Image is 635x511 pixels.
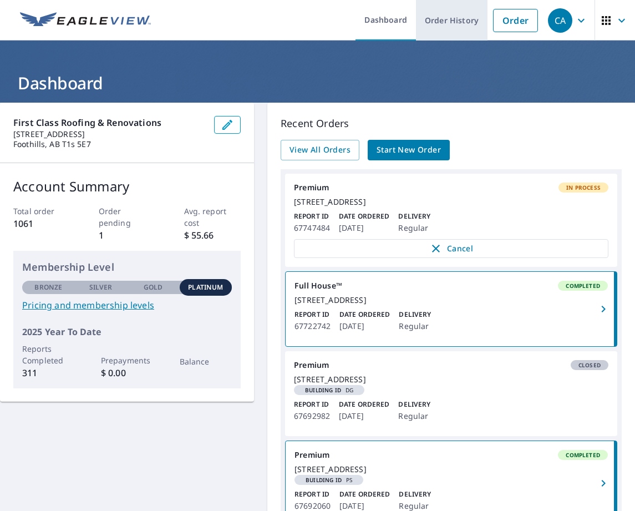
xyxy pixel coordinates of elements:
p: Balance [180,356,232,367]
p: Membership Level [22,260,232,275]
p: Report ID [294,489,331,499]
p: $ 55.66 [184,229,241,242]
p: Avg. report cost [184,205,241,229]
span: Cancel [306,242,597,255]
p: Report ID [294,310,331,320]
p: Platinum [188,282,223,292]
p: Order pending [99,205,156,229]
span: Completed [559,451,607,459]
span: View All Orders [289,143,350,157]
p: 2025 Year To Date [22,325,232,338]
p: 67692982 [294,409,330,423]
p: Account Summary [13,176,241,196]
p: First Class Roofing & Renovations [13,116,205,129]
a: Full House™Completed[STREET_ADDRESS]Report ID67722742Date Ordered[DATE]DeliveryRegular [286,272,617,346]
p: Delivery [399,310,431,320]
p: Regular [398,409,430,423]
em: Building ID [306,477,342,483]
p: Foothills, AB T1s 5E7 [13,139,205,149]
h1: Dashboard [13,72,622,94]
p: Delivery [398,399,430,409]
p: [DATE] [339,409,389,423]
p: 1 [99,229,156,242]
span: DG [298,387,360,393]
p: Prepayments [101,355,154,366]
a: Pricing and membership levels [22,298,232,312]
p: 67747484 [294,221,330,235]
a: Start New Order [368,140,450,160]
img: EV Logo [20,12,151,29]
p: Report ID [294,399,330,409]
p: $ 0.00 [101,366,154,380]
p: Reports Completed [22,343,75,366]
div: Premium [294,450,608,460]
p: [DATE] [339,320,390,333]
p: Report ID [294,211,330,221]
p: Date Ordered [339,399,389,409]
div: Premium [294,183,608,193]
p: Bronze [34,282,62,292]
p: Silver [89,282,113,292]
em: Building ID [305,387,341,393]
p: 67722742 [294,320,331,333]
div: Full House™ [294,281,608,291]
p: [DATE] [339,221,389,235]
button: Cancel [294,239,608,258]
p: Delivery [399,489,431,499]
div: [STREET_ADDRESS] [294,375,608,384]
p: Date Ordered [339,489,390,499]
p: Regular [398,221,430,235]
div: [STREET_ADDRESS] [294,464,608,474]
a: Order [493,9,538,32]
a: PremiumIn Process[STREET_ADDRESS]Report ID67747484Date Ordered[DATE]DeliveryRegularCancel [285,174,617,267]
div: CA [548,8,572,33]
p: 1061 [13,217,70,230]
p: [STREET_ADDRESS] [13,129,205,139]
span: Completed [559,282,607,290]
p: Total order [13,205,70,217]
div: [STREET_ADDRESS] [294,197,608,207]
p: Date Ordered [339,310,390,320]
span: In Process [560,184,607,191]
p: Regular [399,320,431,333]
p: Gold [144,282,162,292]
p: Date Ordered [339,211,389,221]
a: PremiumClosed[STREET_ADDRESS]Building IDDGReport ID67692982Date Ordered[DATE]DeliveryRegular [285,351,617,436]
div: [STREET_ADDRESS] [294,295,608,305]
p: 311 [22,366,75,380]
p: Recent Orders [281,116,622,131]
a: View All Orders [281,140,359,160]
div: Premium [294,360,608,370]
span: PS [299,477,359,483]
span: Closed [572,361,607,369]
p: Delivery [398,211,430,221]
span: Start New Order [377,143,441,157]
